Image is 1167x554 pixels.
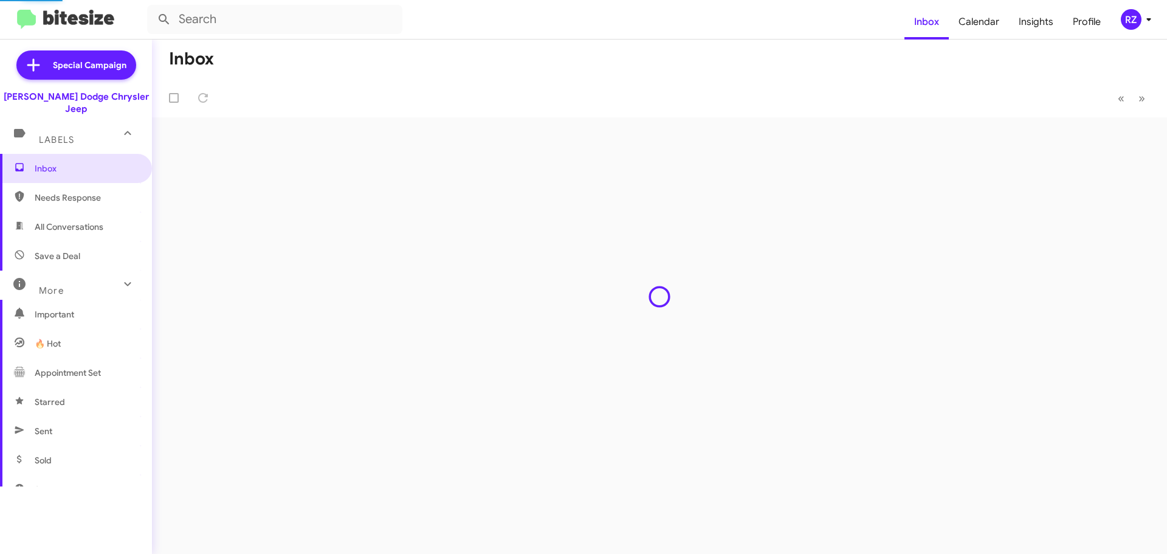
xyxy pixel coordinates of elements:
input: Search [147,5,402,34]
span: Special Campaign [53,59,126,71]
span: All Conversations [35,221,103,233]
span: » [1138,91,1145,106]
a: Calendar [949,4,1009,40]
a: Insights [1009,4,1063,40]
a: Profile [1063,4,1110,40]
span: More [39,285,64,296]
span: « [1118,91,1124,106]
span: Appointment Set [35,367,101,379]
button: RZ [1110,9,1154,30]
span: Sold [35,454,52,466]
span: Inbox [35,162,138,175]
span: 🔥 Hot [35,338,61,350]
span: Important [35,308,138,320]
h1: Inbox [169,49,214,69]
span: Sold Responded [35,483,99,496]
button: Next [1131,86,1152,111]
span: Sent [35,425,52,437]
a: Inbox [904,4,949,40]
span: Needs Response [35,192,138,204]
span: Save a Deal [35,250,80,262]
div: RZ [1121,9,1141,30]
span: Starred [35,396,65,408]
nav: Page navigation example [1111,86,1152,111]
button: Previous [1110,86,1132,111]
a: Special Campaign [16,50,136,80]
span: Labels [39,134,74,145]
